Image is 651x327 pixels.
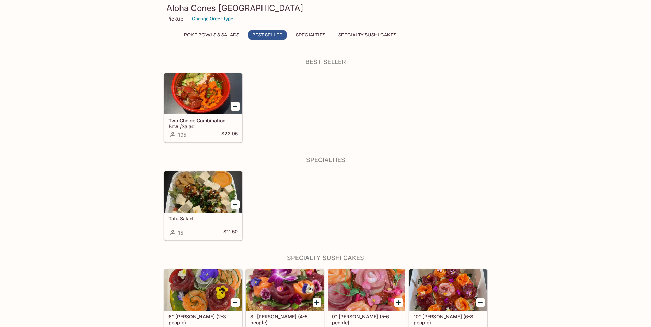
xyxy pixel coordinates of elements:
[231,102,240,111] button: Add Two Choice Combination Bowl/Salad
[476,298,485,307] button: Add 10" Sushi Cake (6-8 people)
[164,58,488,66] h4: Best Seller
[332,314,401,325] h5: 9" [PERSON_NAME] (5-6 people)
[164,171,242,213] div: Tofu Salad
[164,254,488,262] h4: Specialty Sushi Cakes
[164,171,242,240] a: Tofu Salad15$11.50
[189,13,236,24] button: Change Order Type
[168,216,238,221] h5: Tofu Salad
[250,314,319,325] h5: 8" [PERSON_NAME] (4-5 people)
[223,229,238,237] h5: $11.50
[414,314,483,325] h5: 10" [PERSON_NAME] (6-8 people)
[166,3,485,13] h3: Aloha Cones [GEOGRAPHIC_DATA]
[292,30,329,40] button: Specialties
[164,156,488,164] h4: Specialties
[164,73,242,142] a: Two Choice Combination Bowl/Salad195$22.95
[328,269,405,311] div: 9" Sushi Cake (5-6 people)
[168,118,238,129] h5: Two Choice Combination Bowl/Salad
[178,132,186,138] span: 195
[180,30,243,40] button: Poke Bowls & Salads
[166,15,183,22] p: Pickup
[394,298,403,307] button: Add 9" Sushi Cake (5-6 people)
[313,298,321,307] button: Add 8" Sushi Cake (4-5 people)
[164,269,242,311] div: 6" Sushi Cake (2-3 people)
[246,269,324,311] div: 8" Sushi Cake (4-5 people)
[231,200,240,209] button: Add Tofu Salad
[248,30,287,40] button: Best Seller
[335,30,400,40] button: Specialty Sushi Cakes
[409,269,487,311] div: 10" Sushi Cake (6-8 people)
[221,131,238,139] h5: $22.95
[178,230,183,236] span: 15
[231,298,240,307] button: Add 6" Sushi Cake (2-3 people)
[164,73,242,114] div: Two Choice Combination Bowl/Salad
[168,314,238,325] h5: 6" [PERSON_NAME] (2-3 people)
